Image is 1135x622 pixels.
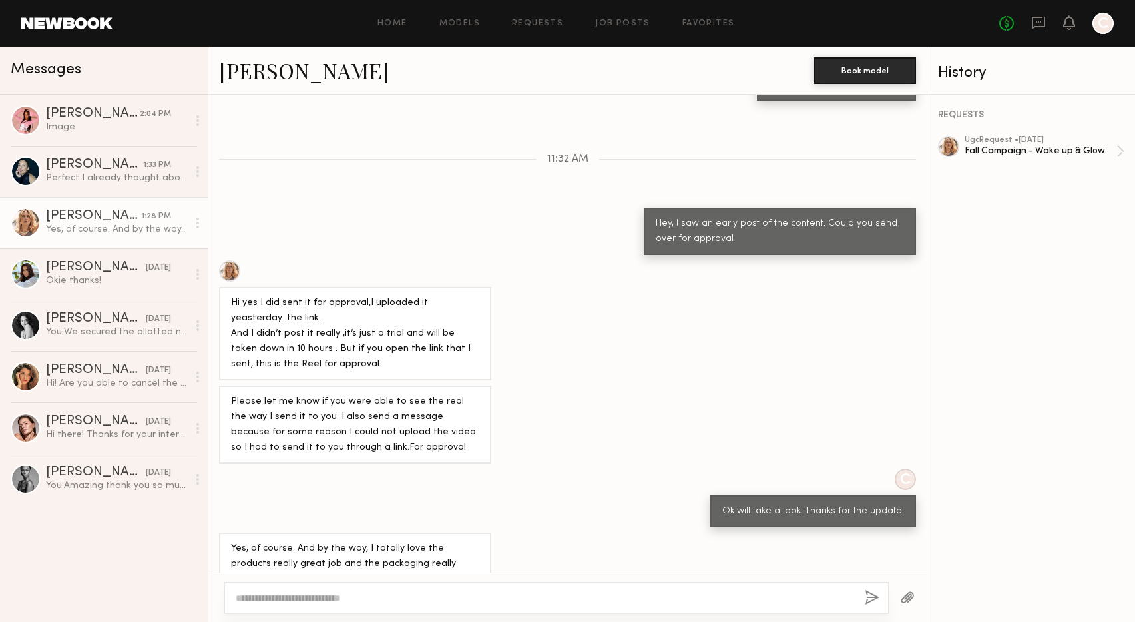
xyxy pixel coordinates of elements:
div: Okie thanks! [46,274,188,287]
div: You: We secured the allotted number of partnerships. I will reach out if we need additional conte... [46,326,188,338]
span: Messages [11,62,81,77]
div: [PERSON_NAME] [46,158,143,172]
div: 1:28 PM [141,210,171,223]
div: [PERSON_NAME] [46,364,146,377]
div: [PERSON_NAME] [46,312,146,326]
div: Hey, I saw an early post of the content. Could you send over for approval [656,216,904,247]
div: Yes, of course. And by the way, I totally love the products really great job and the packaging re... [46,223,188,236]
a: [PERSON_NAME] [219,56,389,85]
div: [PERSON_NAME] [46,210,141,223]
div: [DATE] [146,467,171,479]
a: Home [377,19,407,28]
a: ugcRequest •[DATE]Fall Campaign - Wake up & Glow [965,136,1124,166]
div: [DATE] [146,262,171,274]
div: REQUESTS [938,111,1124,120]
div: Fall Campaign - Wake up & Glow [965,145,1116,157]
a: Book model [814,64,916,75]
div: 2:04 PM [140,108,171,121]
div: Yes, of course. And by the way, I totally love the products really great job and the packaging re... [231,541,479,587]
div: Hi there! Thanks for your interest :) Is there any flexibility in the budget? Typically for an ed... [46,428,188,441]
a: Models [439,19,480,28]
span: 11:32 AM [547,154,588,165]
a: Requests [512,19,563,28]
a: Favorites [682,19,735,28]
div: [PERSON_NAME] [46,261,146,274]
div: Ok will take a look. Thanks for the update. [722,504,904,519]
a: C [1092,13,1114,34]
div: Please let me know if you were able to see the real the way I send it to you. I also send a messa... [231,394,479,456]
div: 1:33 PM [143,159,171,172]
div: [DATE] [146,416,171,428]
div: [DATE] [146,364,171,377]
div: [DATE] [146,313,171,326]
div: Hi yes I did sent it for approval,I uploaded it yeasterday .the link . And I didn’t post it reall... [231,296,479,372]
a: Job Posts [595,19,650,28]
div: [PERSON_NAME] [46,107,140,121]
div: [PERSON_NAME] [46,415,146,428]
div: ugc Request • [DATE] [965,136,1116,145]
div: Image [46,121,188,133]
button: Book model [814,57,916,84]
div: You: Amazing thank you so much [PERSON_NAME] [46,479,188,492]
div: Perfect I already thought about it 🙏🏽 [46,172,188,184]
div: [PERSON_NAME] [46,466,146,479]
div: History [938,65,1124,81]
div: Hi! Are you able to cancel the job please? Just want to make sure you don’t send products my way.... [46,377,188,390]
